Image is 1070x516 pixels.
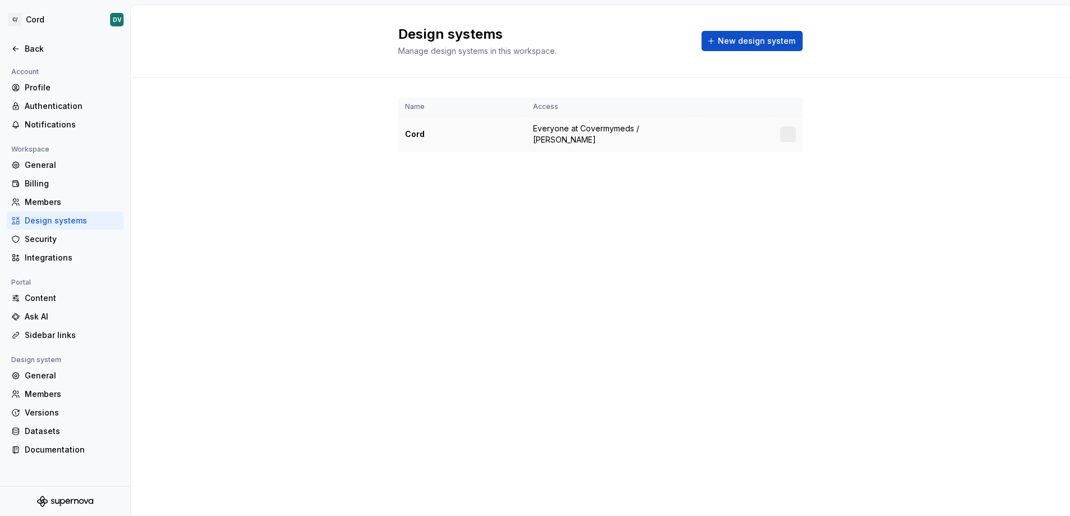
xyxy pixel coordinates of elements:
[7,193,124,211] a: Members
[7,116,124,134] a: Notifications
[7,249,124,267] a: Integrations
[25,330,119,341] div: Sidebar links
[7,326,124,344] a: Sidebar links
[7,79,124,97] a: Profile
[25,389,119,400] div: Members
[25,234,119,245] div: Security
[398,98,526,116] th: Name
[398,25,688,43] h2: Design systems
[25,178,119,189] div: Billing
[26,14,44,25] div: Cord
[7,212,124,230] a: Design systems
[37,496,93,507] svg: Supernova Logo
[25,444,119,455] div: Documentation
[526,98,694,116] th: Access
[25,159,119,171] div: General
[25,407,119,418] div: Versions
[702,31,803,51] button: New design system
[25,252,119,263] div: Integrations
[25,311,119,322] div: Ask AI
[7,422,124,440] a: Datasets
[7,97,124,115] a: Authentication
[7,175,124,193] a: Billing
[7,404,124,422] a: Versions
[7,385,124,403] a: Members
[7,40,124,58] a: Back
[2,7,128,32] button: C/CordDV
[405,129,520,140] div: Cord
[533,123,687,145] span: Everyone at Covermymeds / [PERSON_NAME]
[25,293,119,304] div: Content
[25,370,119,381] div: General
[25,82,119,93] div: Profile
[7,353,66,367] div: Design system
[25,197,119,208] div: Members
[7,65,43,79] div: Account
[7,367,124,385] a: General
[718,35,795,47] span: New design system
[7,156,124,174] a: General
[7,308,124,326] a: Ask AI
[25,119,119,130] div: Notifications
[398,46,557,56] span: Manage design systems in this workspace.
[8,13,21,26] div: C/
[25,215,119,226] div: Design systems
[7,289,124,307] a: Content
[7,441,124,459] a: Documentation
[113,15,121,24] div: DV
[25,426,119,437] div: Datasets
[25,43,119,54] div: Back
[7,143,54,156] div: Workspace
[25,101,119,112] div: Authentication
[7,230,124,248] a: Security
[7,276,35,289] div: Portal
